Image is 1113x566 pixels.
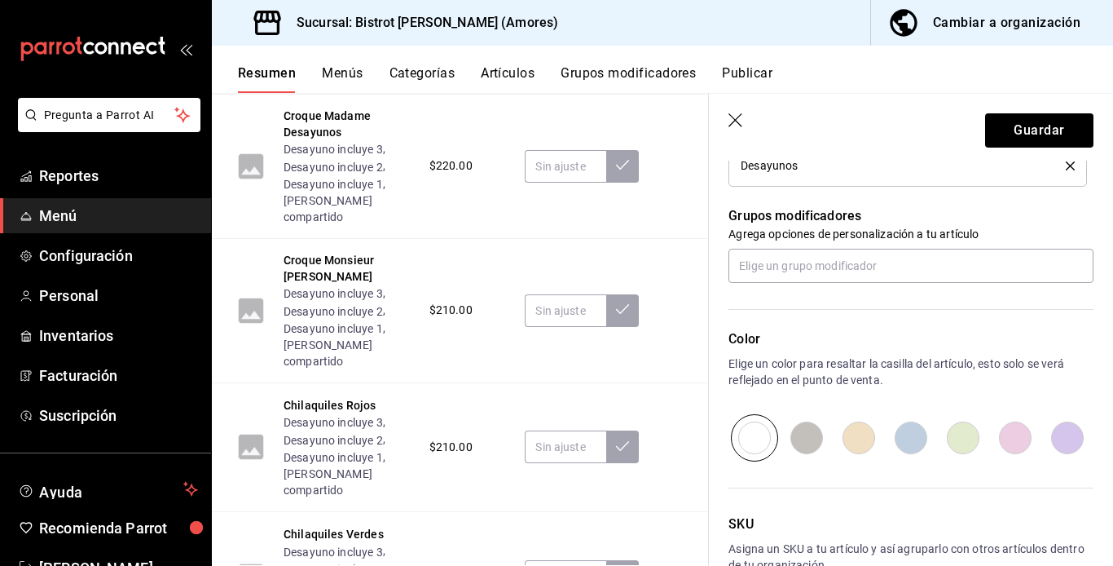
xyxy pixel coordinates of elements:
div: Cambiar a organización [933,11,1080,34]
span: Ayuda [39,480,177,499]
span: Facturación [39,365,198,387]
div: , , , [284,140,413,225]
button: open_drawer_menu [179,42,192,55]
span: Reportes [39,165,198,187]
button: Desayuno incluye 3 [284,414,383,431]
button: Desayuno incluye 2 [284,303,383,320]
span: Inventarios [39,325,198,347]
p: SKU [728,515,1093,534]
button: Croque Madame Desayunos [284,108,413,140]
button: Desayuno incluye 3 [284,285,383,302]
button: Categorías [389,65,455,93]
button: [PERSON_NAME] compartido [284,337,413,369]
button: Chilaquiles Verdes [284,526,384,542]
p: Agrega opciones de personalización a tu artículo [728,226,1093,242]
button: Menús [322,65,363,93]
button: Desayuno incluye 3 [284,544,383,560]
button: Artículos [481,65,535,93]
input: Elige un grupo modificador [728,249,1093,283]
span: Menú [39,205,198,227]
button: Grupos modificadores [561,65,696,93]
p: Grupos modificadores [728,206,1093,226]
span: Recomienda Parrot [39,517,198,539]
span: Suscripción [39,405,198,427]
span: Personal [39,285,198,307]
button: Desayuno incluye 2 [284,159,383,175]
button: Desayuno incluye 1 [284,321,383,337]
input: Sin ajuste [525,150,606,183]
button: Publicar [722,65,772,93]
button: Desayuno incluye 3 [284,141,383,157]
p: Color [728,329,1093,349]
p: Elige un color para resaltar la casilla del artículo, esto solo se verá reflejado en el punto de ... [728,356,1093,388]
span: $220.00 [429,157,473,175]
button: [PERSON_NAME] compartido [284,466,413,498]
button: [PERSON_NAME] compartido [284,192,413,225]
button: Desayuno incluye 1 [284,449,383,466]
input: Sin ajuste [525,294,606,327]
div: navigation tabs [238,65,1113,93]
span: Desayunos [741,160,798,171]
button: Guardar [985,113,1093,148]
a: Pregunta a Parrot AI [11,118,200,135]
span: $210.00 [429,302,473,319]
input: Sin ajuste [525,431,606,463]
h3: Sucursal: Bistrot [PERSON_NAME] (Amores) [284,13,558,33]
button: Chilaquiles Rojos [284,397,376,413]
button: Croque Monsieur [PERSON_NAME] [284,252,413,285]
button: Resumen [238,65,296,93]
span: Configuración [39,245,198,267]
button: Desayuno incluye 2 [284,432,383,449]
button: Pregunta a Parrot AI [18,98,200,132]
div: , , , [284,285,413,369]
button: Desayuno incluye 1 [284,176,383,192]
span: $210.00 [429,439,473,456]
div: , , , [284,413,413,498]
button: delete [1054,161,1075,170]
span: Pregunta a Parrot AI [44,107,175,124]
